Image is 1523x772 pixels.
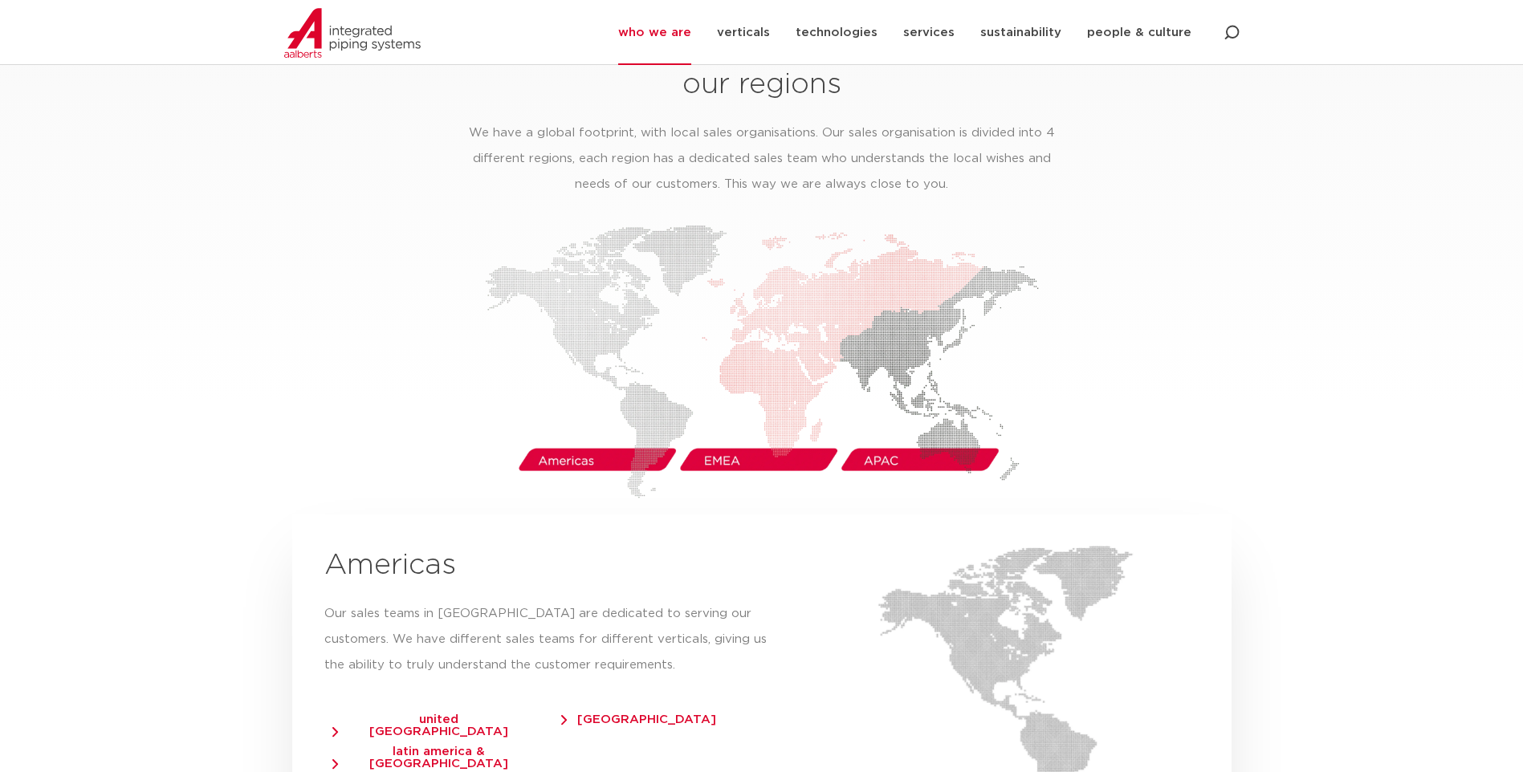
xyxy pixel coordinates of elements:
[332,746,530,770] span: latin america & [GEOGRAPHIC_DATA]
[324,601,784,678] p: Our sales teams in [GEOGRAPHIC_DATA] are dedicated to serving our customers. We have different sa...
[292,66,1232,104] h2: our regions
[456,120,1067,197] p: We have a global footprint, with local sales organisations. Our sales organisation is divided int...
[332,705,554,737] a: united [GEOGRAPHIC_DATA]
[332,713,530,737] span: united [GEOGRAPHIC_DATA]
[561,705,740,725] a: [GEOGRAPHIC_DATA]
[561,713,716,725] span: [GEOGRAPHIC_DATA]
[332,737,554,770] a: latin america & [GEOGRAPHIC_DATA]
[324,546,784,585] h2: Americas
